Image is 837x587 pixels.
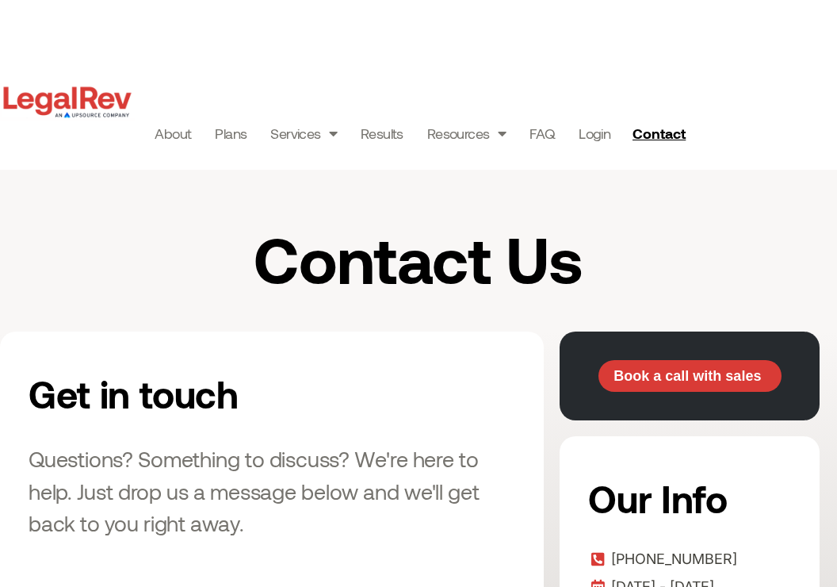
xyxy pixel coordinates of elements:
span: Book a call with sales [613,369,761,383]
a: Login [579,122,610,144]
a: Resources [427,122,506,144]
a: Results [361,122,403,144]
span: Contact [633,126,686,140]
h3: Questions? Something to discuss? We're here to help. Just drop us a message below and we'll get b... [29,443,515,539]
h1: Contact Us [125,225,711,292]
h2: Our Info [588,465,785,531]
a: Contact [626,121,696,146]
h2: Get in touch [29,360,369,427]
a: Book a call with sales [598,360,782,392]
a: Plans [215,122,247,144]
a: About [155,122,191,144]
a: [PHONE_NUMBER] [588,547,790,571]
nav: Menu [155,122,610,144]
span: [PHONE_NUMBER] [607,547,737,571]
a: Services [270,122,337,144]
a: FAQ [529,122,555,144]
